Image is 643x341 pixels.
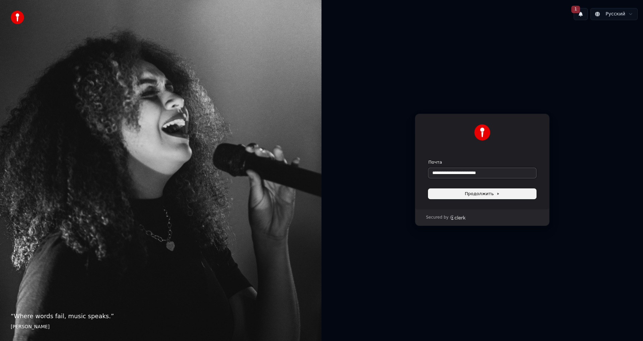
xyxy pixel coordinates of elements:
[426,215,448,220] p: Secured by
[465,191,500,197] span: Продолжить
[11,311,311,321] p: “ Where words fail, music speaks. ”
[571,6,580,13] span: 1
[574,8,588,20] button: 1
[450,215,466,220] a: Clerk logo
[428,159,442,165] label: Почта
[11,11,24,24] img: youka
[11,324,311,330] footer: [PERSON_NAME]
[474,124,490,140] img: Youka
[428,189,536,199] button: Продолжить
